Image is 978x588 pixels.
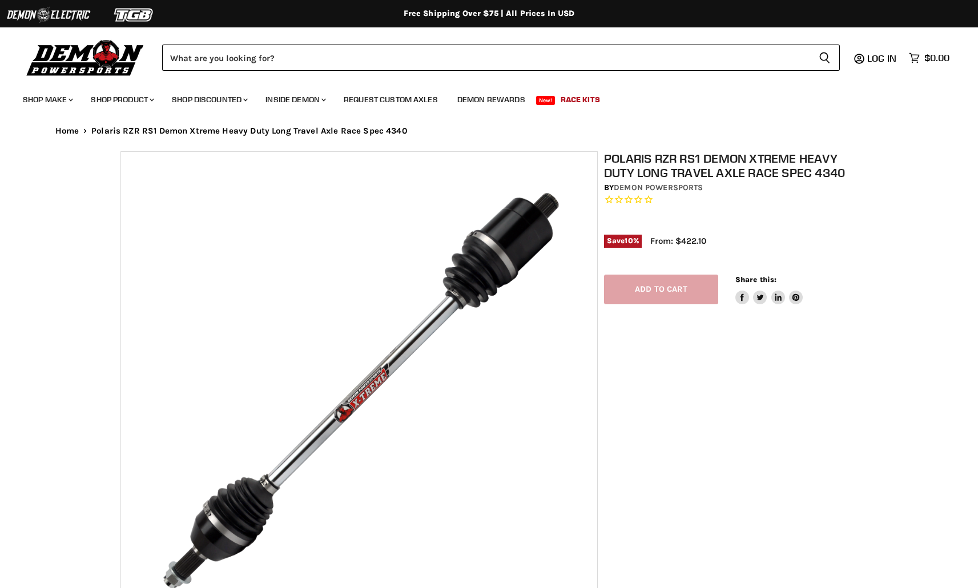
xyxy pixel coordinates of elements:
span: $0.00 [924,53,949,63]
aside: Share this: [735,275,803,305]
a: Demon Rewards [449,88,534,111]
a: Inside Demon [257,88,333,111]
ul: Main menu [14,83,947,111]
nav: Breadcrumbs [33,126,946,136]
h1: Polaris RZR RS1 Demon Xtreme Heavy Duty Long Travel Axle Race Spec 4340 [604,151,864,180]
div: Free Shipping Over $75 | All Prices In USD [33,9,946,19]
span: Share this: [735,275,776,284]
a: Shop Product [82,88,161,111]
span: New! [536,96,556,105]
a: Race Kits [552,88,609,111]
button: Search [810,45,840,71]
a: $0.00 [903,50,955,66]
a: Home [55,126,79,136]
span: 10 [625,236,633,245]
a: Request Custom Axles [335,88,446,111]
a: Demon Powersports [614,183,703,192]
span: Rated 0.0 out of 5 stars 0 reviews [604,194,864,206]
span: Save % [604,235,642,247]
span: From: $422.10 [650,236,706,246]
a: Shop Discounted [163,88,255,111]
form: Product [162,45,840,71]
input: Search [162,45,810,71]
span: Polaris RZR RS1 Demon Xtreme Heavy Duty Long Travel Axle Race Spec 4340 [91,126,407,136]
a: Shop Make [14,88,80,111]
span: Log in [867,53,896,64]
img: Demon Electric Logo 2 [6,4,91,26]
img: TGB Logo 2 [91,4,177,26]
div: by [604,182,864,194]
img: Demon Powersports [23,37,148,78]
a: Log in [862,53,903,63]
